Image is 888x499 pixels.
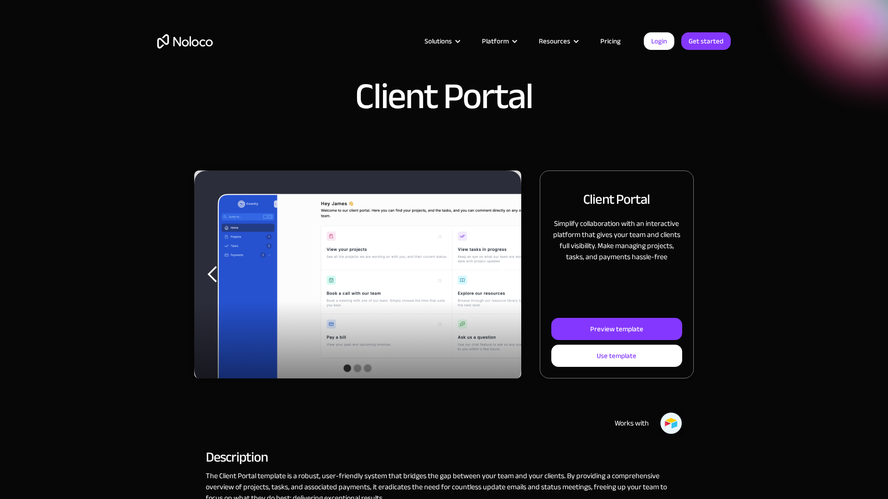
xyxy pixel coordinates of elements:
[583,189,650,209] h2: Client Portal
[413,35,470,47] div: Solutions
[551,345,682,367] a: Use template
[364,365,371,372] div: Show slide 3 of 3
[590,323,643,335] div: Preview template
[194,170,521,378] div: carousel
[527,35,589,47] div: Resources
[470,35,527,47] div: Platform
[157,34,213,49] a: home
[206,453,682,461] h2: Description
[355,78,533,115] h1: Client Portal
[644,32,674,50] a: Login
[344,365,351,372] div: Show slide 1 of 3
[551,318,682,340] a: Preview template
[482,35,509,47] div: Platform
[660,412,682,434] img: Airtable
[551,218,682,262] p: Simplify collaboration with an interactive platform that gives your team and clients full visibil...
[597,350,636,362] div: Use template
[425,35,452,47] div: Solutions
[194,170,521,378] div: 1 of 3
[615,418,649,429] div: Works with
[589,35,632,47] a: Pricing
[681,32,731,50] a: Get started
[539,35,570,47] div: Resources
[194,170,231,378] div: previous slide
[484,170,521,378] div: next slide
[354,365,361,372] div: Show slide 2 of 3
